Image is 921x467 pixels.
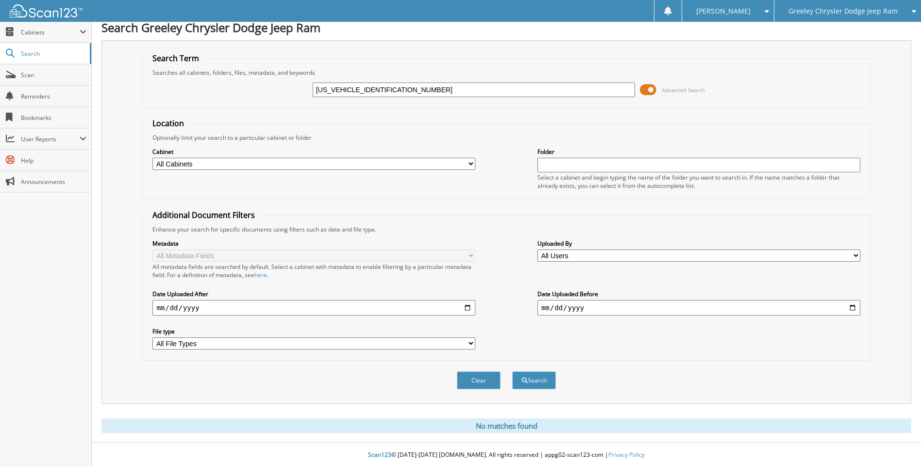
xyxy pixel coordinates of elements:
[696,8,751,14] span: [PERSON_NAME]
[21,50,85,58] span: Search
[537,300,860,316] input: end
[21,156,86,165] span: Help
[148,133,865,142] div: Optionally limit your search to a particular cabinet or folder
[788,8,898,14] span: Greeley Chrysler Dodge Jeep Ram
[608,450,645,459] a: Privacy Policy
[148,210,260,220] legend: Additional Document Filters
[21,178,86,186] span: Announcements
[152,239,475,248] label: Metadata
[21,114,86,122] span: Bookmarks
[254,271,267,279] a: here
[101,19,911,35] h1: Search Greeley Chrysler Dodge Jeep Ram
[457,371,501,389] button: Clear
[152,327,475,335] label: File type
[148,68,865,77] div: Searches all cabinets, folders, files, metadata, and keywords
[148,53,204,64] legend: Search Term
[512,371,556,389] button: Search
[21,71,86,79] span: Scan
[537,290,860,298] label: Date Uploaded Before
[10,4,83,17] img: scan123-logo-white.svg
[152,148,475,156] label: Cabinet
[368,450,391,459] span: Scan123
[148,118,189,129] legend: Location
[537,239,860,248] label: Uploaded By
[92,443,921,467] div: © [DATE]-[DATE] [DOMAIN_NAME]. All rights reserved | appg02-scan123-com |
[662,86,705,94] span: Advanced Search
[21,92,86,100] span: Reminders
[101,418,911,433] div: No matches found
[152,300,475,316] input: start
[148,225,865,233] div: Enhance your search for specific documents using filters such as date and file type.
[21,135,80,143] span: User Reports
[21,28,80,36] span: Cabinets
[152,290,475,298] label: Date Uploaded After
[152,263,475,279] div: All metadata fields are searched by default. Select a cabinet with metadata to enable filtering b...
[537,173,860,190] div: Select a cabinet and begin typing the name of the folder you want to search in. If the name match...
[537,148,860,156] label: Folder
